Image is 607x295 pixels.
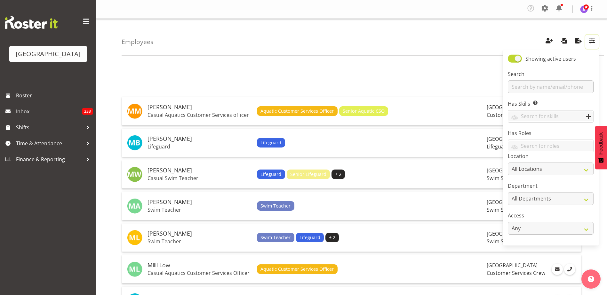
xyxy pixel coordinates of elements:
h5: [PERSON_NAME] [148,104,252,110]
h5: Milli Low [148,262,252,269]
h5: [PERSON_NAME] [148,231,252,237]
h5: [PERSON_NAME] [148,167,252,174]
span: Showing active users [525,55,576,62]
h4: Employees [122,38,153,45]
div: [GEOGRAPHIC_DATA] [16,49,81,59]
span: Swim Teacher [260,202,291,209]
span: Senior Aquatic CSO [343,108,385,115]
span: Swim School Crew [487,175,531,182]
img: maddie-wills8738.jpg [127,167,142,182]
span: Lifeguard [260,171,281,178]
h5: [PERSON_NAME] [148,199,252,205]
img: madison-brown11454.jpg [127,135,142,150]
span: Time & Attendance [16,139,83,148]
span: Senior Lifeguard [290,171,326,178]
img: jade-johnson1105.jpg [580,5,588,13]
label: Access [508,212,594,219]
button: Filter Employees [585,35,599,49]
span: [GEOGRAPHIC_DATA] [487,104,538,111]
span: [GEOGRAPHIC_DATA] [487,199,538,206]
span: Swim School Crew [487,206,531,213]
span: + 2 [329,234,335,241]
span: [GEOGRAPHIC_DATA] [487,135,538,142]
button: Feedback - Show survey [595,126,607,169]
span: Aquatic Customer Services Officer [260,108,334,115]
span: Lifeguard [300,234,320,241]
input: Search by name/email/phone [508,80,594,93]
span: Roster [16,91,93,100]
label: Department [508,182,594,190]
span: Lifeguard [260,139,281,146]
span: Customer Services Crew [487,269,545,276]
span: [GEOGRAPHIC_DATA] [487,262,538,269]
span: 233 [82,108,93,115]
button: Export Employees [572,35,585,49]
p: Casual Swim Teacher [148,175,252,181]
label: Has Roles [508,129,594,137]
img: Rosterit website logo [5,16,58,29]
p: Swim Teacher [148,238,252,245]
span: Inbox [16,107,82,116]
img: help-xxl-2.png [588,276,594,282]
img: mark-lieshout8737.jpg [127,230,142,245]
img: maree-ayto549.jpg [127,198,142,214]
p: Lifeguard [148,143,252,150]
p: Swim Teacher [148,207,252,213]
p: Casual Aquatics Customer Services Officer [148,270,252,276]
input: Search for skills [508,111,593,121]
span: Customer Services Crew [487,111,545,118]
span: Swim Teacher [260,234,291,241]
label: Has Skills [508,100,594,108]
span: Swim School Crew [487,238,531,245]
button: Import Employees [557,35,571,49]
span: Feedback [598,132,604,155]
input: Search for roles [508,141,593,151]
span: Shifts [16,123,83,132]
a: Call Employee [564,264,575,275]
span: [GEOGRAPHIC_DATA] [487,230,538,237]
span: Finance & Reporting [16,155,83,164]
label: Location [508,152,594,160]
span: [GEOGRAPHIC_DATA] [487,167,538,174]
h5: [PERSON_NAME] [148,136,252,142]
img: milli-low2458.jpg [127,261,142,277]
button: Create Employees [542,35,556,49]
img: maddison-mason-pine11576.jpg [127,103,142,119]
span: Aquatic Customer Services Officer [260,266,334,273]
label: Search [508,70,594,78]
span: Lifeguard Crew [487,143,523,150]
p: Casual Aquatics Customer Services officer [148,112,252,118]
a: Email Employee [552,264,563,275]
span: + 2 [335,171,341,178]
